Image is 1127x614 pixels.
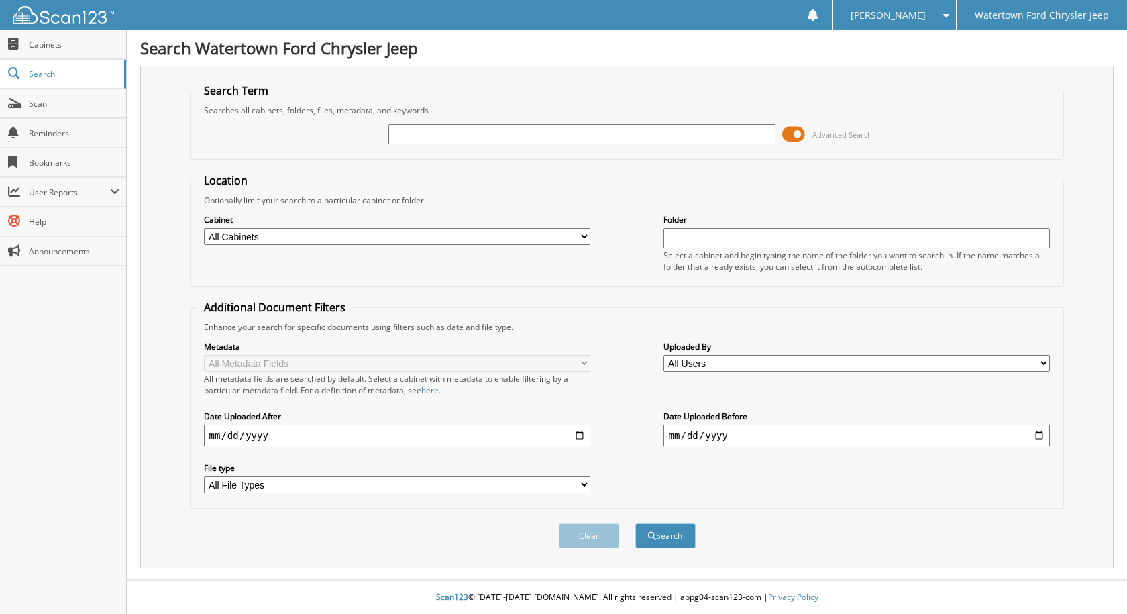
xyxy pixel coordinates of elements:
span: User Reports [29,187,110,198]
label: File type [204,462,591,474]
span: Bookmarks [29,157,119,168]
span: [PERSON_NAME] [851,11,926,19]
span: Watertown Ford Chrysler Jeep [975,11,1109,19]
span: Reminders [29,127,119,139]
label: Date Uploaded After [204,411,591,422]
a: Privacy Policy [768,591,818,603]
span: Announcements [29,246,119,257]
label: Cabinet [204,214,591,225]
div: Enhance your search for specific documents using filters such as date and file type. [197,321,1057,333]
button: Search [635,523,696,548]
div: © [DATE]-[DATE] [DOMAIN_NAME]. All rights reserved | appg04-scan123-com | [127,581,1127,614]
span: Scan [29,98,119,109]
img: scan123-logo-white.svg [13,6,114,24]
div: All metadata fields are searched by default. Select a cabinet with metadata to enable filtering b... [204,373,591,396]
div: Optionally limit your search to a particular cabinet or folder [197,195,1057,206]
input: start [204,425,591,446]
legend: Search Term [197,83,275,98]
legend: Location [197,173,254,188]
div: Searches all cabinets, folders, files, metadata, and keywords [197,105,1057,116]
span: Cabinets [29,39,119,50]
span: Scan123 [436,591,468,603]
label: Folder [663,214,1051,225]
label: Uploaded By [663,341,1051,352]
button: Clear [559,523,619,548]
legend: Additional Document Filters [197,300,352,315]
label: Metadata [204,341,591,352]
div: Select a cabinet and begin typing the name of the folder you want to search in. If the name match... [663,250,1051,272]
label: Date Uploaded Before [663,411,1051,422]
input: end [663,425,1051,446]
span: Search [29,68,117,80]
a: here [421,385,439,396]
span: Advanced Search [812,130,872,140]
span: Help [29,216,119,227]
h1: Search Watertown Ford Chrysler Jeep [140,37,1114,59]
